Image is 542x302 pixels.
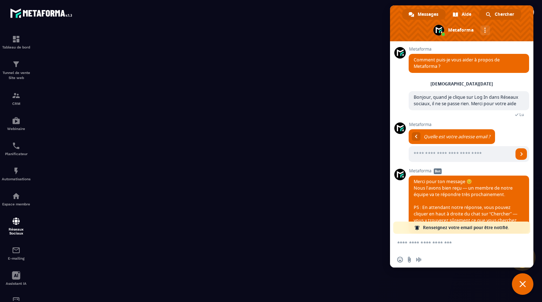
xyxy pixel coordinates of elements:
[412,132,420,141] div: Retourner au message
[12,141,20,150] img: scheduler
[423,222,509,234] span: Renseignez votre email pour être notifié.
[480,25,490,35] div: Autres canaux
[10,6,75,20] img: logo
[2,152,30,156] p: Planificateur
[515,148,527,160] span: Envoyer
[414,94,518,107] span: Bonjour, quand je clique sur Log In dans Réseaux sociaux, il ne se passe rien. Merci pour votre aide
[2,161,30,186] a: automationsautomationsAutomatisations
[2,227,30,235] p: Réseaux Sociaux
[2,256,30,260] p: E-mailing
[414,178,517,230] span: Merci pour ton message 😊 Nous l’avons bien reçu — un membre de notre équipe va te répondre très p...
[431,82,493,86] div: [DEMOGRAPHIC_DATA][DATE]
[2,282,30,285] p: Assistant IA
[2,111,30,136] a: automationsautomationsWebinaire
[12,91,20,100] img: formation
[2,70,30,80] p: Tunnel de vente Site web
[2,186,30,212] a: automationsautomationsEspace membre
[12,246,20,255] img: email
[409,122,529,127] span: Metaforma
[402,9,446,20] div: Messages
[2,136,30,161] a: schedulerschedulerPlanificateur
[12,217,20,226] img: social-network
[406,257,412,262] span: Envoyer un fichier
[12,192,20,200] img: automations
[416,257,422,262] span: Message audio
[409,168,529,173] span: Metaforma
[12,167,20,175] img: automations
[2,241,30,266] a: emailemailE-mailing
[2,177,30,181] p: Automatisations
[2,29,30,55] a: formationformationTableau de bord
[2,266,30,291] a: Assistant IA
[2,86,30,111] a: formationformationCRM
[418,9,438,20] span: Messages
[2,102,30,106] p: CRM
[424,134,490,140] span: Quelle est votre adresse email ?
[12,116,20,125] img: automations
[12,60,20,69] img: formation
[2,55,30,86] a: formationformationTunnel de vente Site web
[512,273,533,295] div: Fermer le chat
[397,240,510,246] textarea: Entrez votre message...
[2,202,30,206] p: Espace membre
[479,9,521,20] div: Chercher
[519,112,524,117] span: Lu
[2,212,30,241] a: social-networksocial-networkRéseaux Sociaux
[446,9,479,20] div: Aide
[2,127,30,131] p: Webinaire
[495,9,514,20] span: Chercher
[2,45,30,49] p: Tableau de bord
[409,47,529,52] span: Metaforma
[12,35,20,43] img: formation
[434,168,442,174] span: Bot
[414,57,500,69] span: Comment puis-je vous aider à propos de Metaforma ?
[409,146,513,162] input: Entrez votre adresse email...
[397,257,403,262] span: Insérer un emoji
[462,9,471,20] span: Aide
